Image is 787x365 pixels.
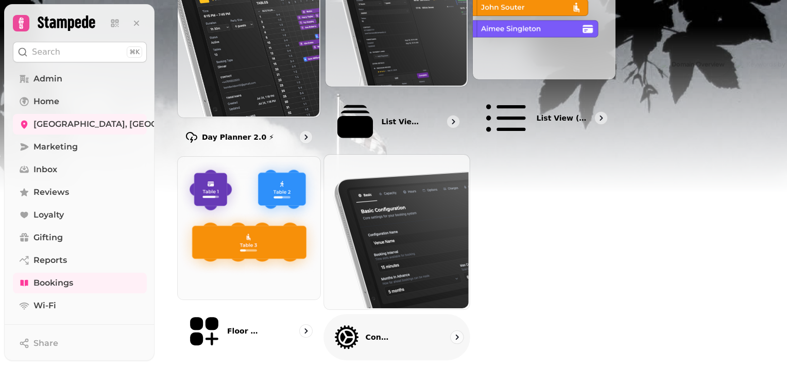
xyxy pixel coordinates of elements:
svg: go to [301,132,311,142]
img: tab_keywords_by_traffic_grey.svg [102,60,111,68]
div: ⌘K [127,46,142,58]
span: Share [33,337,58,350]
span: Reports [33,254,67,267]
span: Reviews [33,186,69,198]
a: Gifting [13,227,147,248]
span: Wi-Fi [33,300,56,312]
a: ConfigurationConfiguration [323,154,470,360]
svg: go to [596,113,606,123]
span: Loyalty [33,209,64,221]
svg: go to [301,326,311,336]
span: Home [33,95,59,108]
img: logo_orange.svg [16,16,25,25]
svg: go to [448,117,458,127]
img: website_grey.svg [16,27,25,35]
p: Floor Plans (beta) [227,326,263,336]
div: Keywords by Traffic [114,61,174,68]
p: List View 2.0 ⚡ (New) [381,117,423,127]
span: Admin [33,73,62,85]
span: [GEOGRAPHIC_DATA], [GEOGRAPHIC_DATA] [33,118,221,130]
img: tab_domain_overview_orange.svg [28,60,36,68]
span: Gifting [33,231,63,244]
a: Home [13,91,147,112]
img: Floor Plans (beta) [177,156,319,298]
a: Admin [13,69,147,89]
a: Wi-Fi [13,295,147,316]
span: Bookings [33,277,73,289]
p: List view (Old - going soon) [537,113,590,123]
a: Loyalty [13,205,147,225]
button: Share [13,333,147,354]
span: Marketing [33,141,78,153]
p: Day Planner 2.0 ⚡ [202,132,274,142]
a: Inbox [13,159,147,180]
p: Search [32,46,60,58]
svg: go to [451,332,461,342]
a: Reviews [13,182,147,203]
span: Inbox [33,163,57,176]
a: [GEOGRAPHIC_DATA], [GEOGRAPHIC_DATA] [13,114,147,135]
div: v 4.0.25 [29,16,50,25]
div: Domain: [URL] [27,27,73,35]
a: Floor Plans (beta)Floor Plans (beta) [177,156,321,358]
button: Search⌘K [13,42,147,62]
a: Marketing [13,137,147,157]
img: Configuration [323,154,468,308]
div: Domain Overview [39,61,92,68]
a: Reports [13,250,147,271]
p: Configuration [365,332,392,342]
a: Bookings [13,273,147,293]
